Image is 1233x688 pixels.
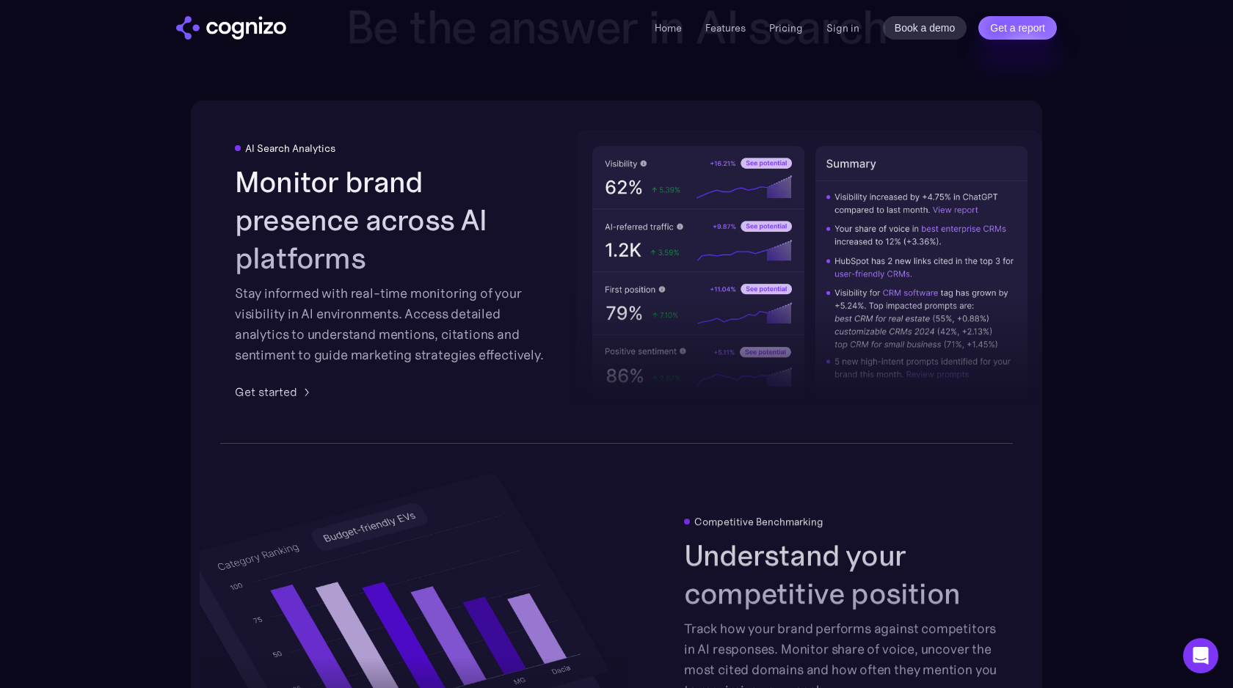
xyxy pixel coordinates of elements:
[883,16,967,40] a: Book a demo
[176,16,286,40] img: cognizo logo
[576,130,1044,414] img: AI visibility metrics performance insights
[235,383,315,400] a: Get started
[235,383,297,400] div: Get started
[769,21,803,34] a: Pricing
[694,516,823,528] div: Competitive Benchmarking
[705,21,746,34] a: Features
[235,163,549,277] h2: Monitor brand presence across AI platforms
[1183,638,1218,673] div: Open Intercom Messenger
[978,16,1057,40] a: Get a report
[245,142,335,154] div: AI Search Analytics
[684,537,998,613] h2: Understand your competitive position
[176,16,286,40] a: home
[235,283,549,365] div: Stay informed with real-time monitoring of your visibility in AI environments. Access detailed an...
[655,21,682,34] a: Home
[826,19,859,37] a: Sign in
